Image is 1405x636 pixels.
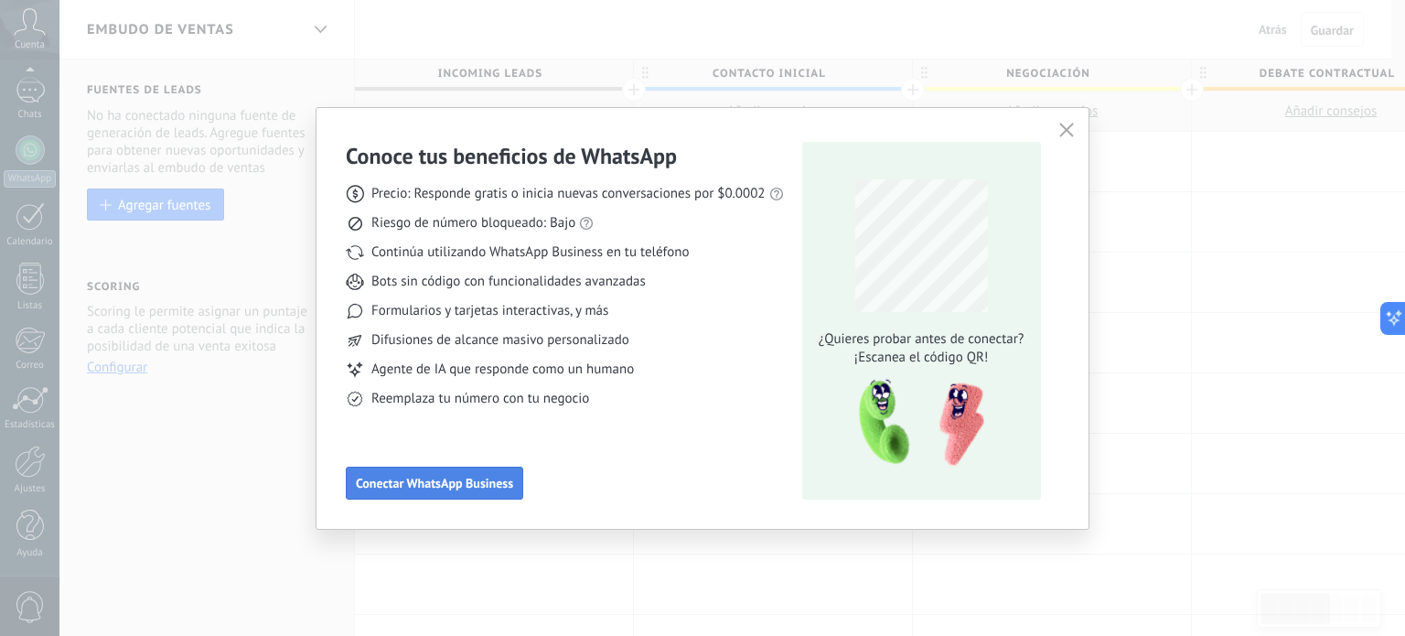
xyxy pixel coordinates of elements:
[371,185,766,203] span: Precio: Responde gratis o inicia nuevas conversaciones por $0.0002
[356,477,513,490] span: Conectar WhatsApp Business
[346,142,677,170] h3: Conoce tus beneficios de WhatsApp
[371,243,689,262] span: Continúa utilizando WhatsApp Business en tu teléfono
[371,331,629,350] span: Difusiones de alcance masivo personalizado
[371,214,575,232] span: Riesgo de número bloqueado: Bajo
[371,273,646,291] span: Bots sin código con funcionalidades avanzadas
[346,467,523,500] button: Conectar WhatsApp Business
[371,302,608,320] span: Formularios y tarjetas interactivas, y más
[813,330,1029,349] span: ¿Quieres probar antes de conectar?
[843,374,988,472] img: qr-pic-1x.png
[371,361,634,379] span: Agente de IA que responde como un humano
[813,349,1029,367] span: ¡Escanea el código QR!
[371,390,589,408] span: Reemplaza tu número con tu negocio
